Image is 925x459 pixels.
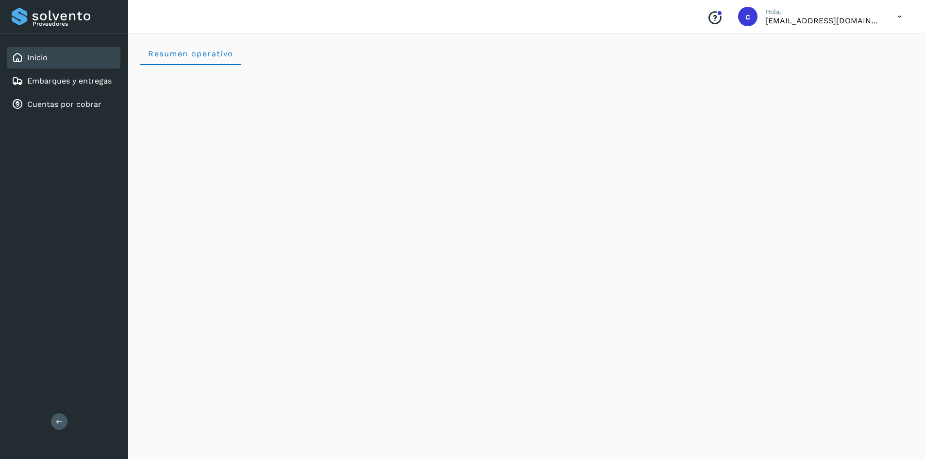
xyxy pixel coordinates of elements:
p: cuentas3@enlacesmet.com.mx [765,16,882,25]
div: Embarques y entregas [7,70,120,92]
a: Cuentas por cobrar [27,100,101,109]
a: Embarques y entregas [27,76,112,85]
a: Inicio [27,53,48,62]
span: Resumen operativo [148,49,234,58]
p: Proveedores [33,20,117,27]
p: Hola, [765,8,882,16]
div: Inicio [7,47,120,68]
div: Cuentas por cobrar [7,94,120,115]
